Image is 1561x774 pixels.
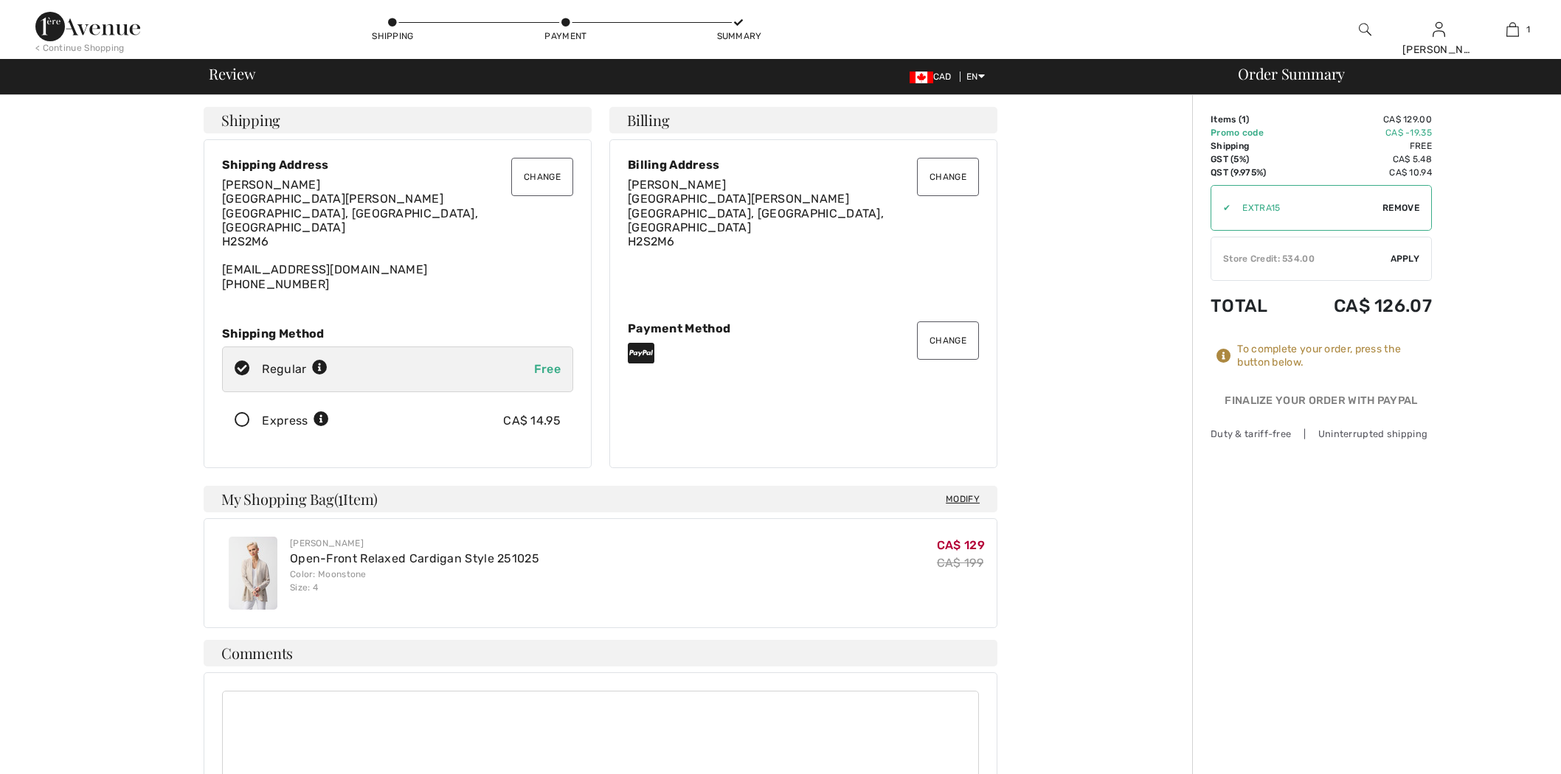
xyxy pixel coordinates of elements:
[628,192,884,248] span: [GEOGRAPHIC_DATA][PERSON_NAME] [GEOGRAPHIC_DATA], [GEOGRAPHIC_DATA], [GEOGRAPHIC_DATA] H2S2M6
[209,66,255,81] span: Review
[917,321,979,360] button: Change
[544,29,588,43] div: Payment
[338,488,343,507] span: 1
[222,327,573,341] div: Shipping Method
[1292,166,1432,179] td: CA$ 10.94
[1211,393,1432,415] div: Finalize Your Order with PayPal
[1359,21,1371,38] img: search the website
[946,492,980,506] span: Modify
[937,556,983,570] s: CA$ 199
[35,12,140,41] img: 1ère Avenue
[937,538,985,552] span: CA$ 129
[1211,139,1292,153] td: Shipping
[1292,281,1432,331] td: CA$ 126.07
[966,72,985,82] span: EN
[1292,113,1432,126] td: CA$ 129.00
[1391,252,1420,265] span: Apply
[1237,343,1432,369] div: To complete your order, press the button below.
[262,360,328,378] div: Regular
[221,113,280,128] span: Shipping
[1211,126,1292,139] td: Promo code
[628,321,979,335] div: Payment Method
[229,537,277,610] img: Open-Front Relaxed Cardigan Style 251025
[290,568,539,594] div: Color: Moonstone Size: 4
[627,113,669,128] span: Billing
[290,537,539,550] div: [PERSON_NAME]
[1211,201,1231,215] div: ✔
[1292,139,1432,153] td: Free
[628,178,726,192] span: [PERSON_NAME]
[628,158,979,172] div: Billing Address
[534,362,561,376] span: Free
[1211,153,1292,166] td: GST (5%)
[262,412,329,430] div: Express
[204,640,997,666] h4: Comments
[1526,23,1530,36] span: 1
[511,158,573,196] button: Change
[222,158,573,172] div: Shipping Address
[1292,126,1432,139] td: CA$ -19.35
[1292,153,1432,166] td: CA$ 5.48
[910,72,933,83] img: Canadian Dollar
[35,41,125,55] div: < Continue Shopping
[1211,166,1292,179] td: QST (9.975%)
[1433,21,1445,38] img: My Info
[1211,281,1292,331] td: Total
[334,489,378,509] span: ( Item)
[917,158,979,196] button: Change
[1476,21,1548,38] a: 1
[290,551,539,565] a: Open-Front Relaxed Cardigan Style 251025
[1231,186,1382,230] input: Promo code
[1211,252,1391,265] div: Store Credit: 534.00
[222,178,320,192] span: [PERSON_NAME]
[204,486,997,512] h4: My Shopping Bag
[1382,201,1419,215] span: Remove
[1242,114,1246,125] span: 1
[1433,22,1445,36] a: Sign In
[1220,66,1552,81] div: Order Summary
[1211,427,1432,441] div: Duty & tariff-free | Uninterrupted shipping
[1506,21,1519,38] img: My Bag
[503,412,561,430] div: CA$ 14.95
[1402,42,1475,57] div: [PERSON_NAME]
[910,72,958,82] span: CAD
[717,29,761,43] div: Summary
[222,192,478,248] span: [GEOGRAPHIC_DATA][PERSON_NAME] [GEOGRAPHIC_DATA], [GEOGRAPHIC_DATA], [GEOGRAPHIC_DATA] H2S2M6
[371,29,415,43] div: Shipping
[222,178,573,291] div: [EMAIL_ADDRESS][DOMAIN_NAME] [PHONE_NUMBER]
[1211,113,1292,126] td: Items ( )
